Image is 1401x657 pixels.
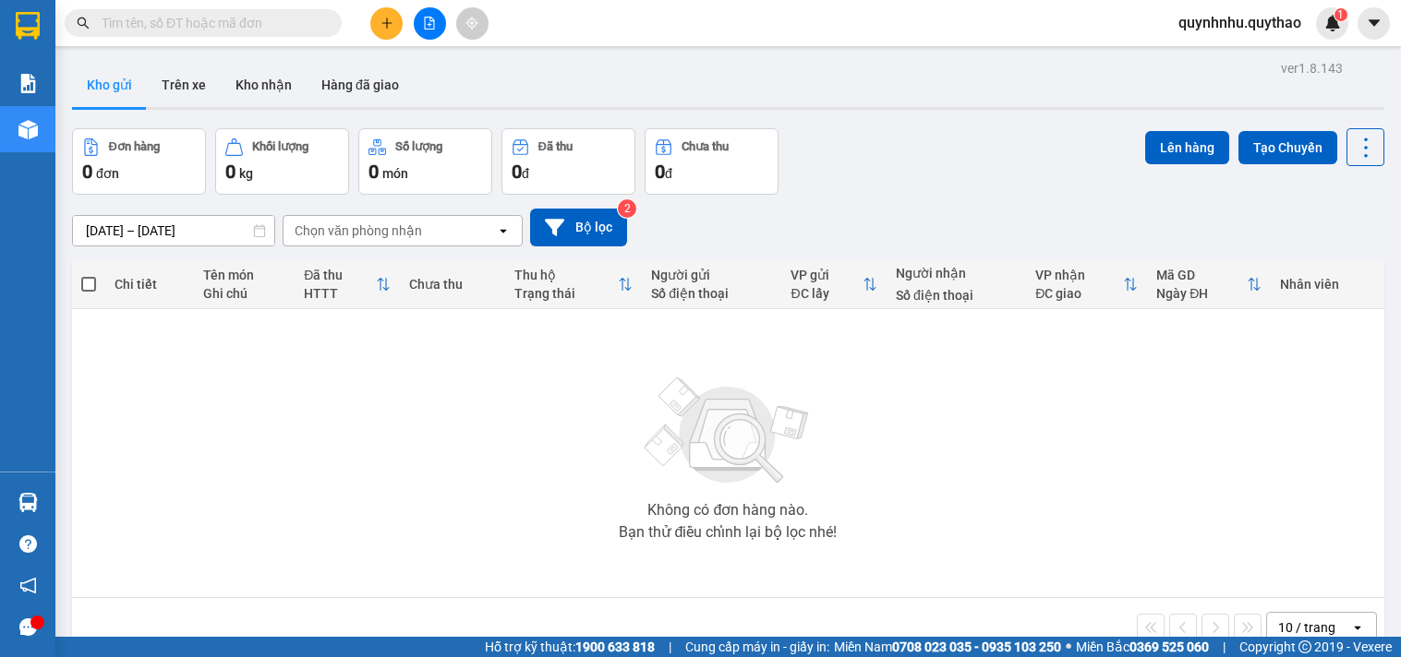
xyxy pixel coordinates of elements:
[82,161,92,183] span: 0
[1337,8,1344,21] span: 1
[685,637,829,657] span: Cung cấp máy in - giấy in:
[1335,8,1347,21] sup: 1
[1350,620,1365,635] svg: open
[618,199,636,218] sup: 2
[530,209,627,246] button: Bộ lọc
[1035,268,1123,282] div: VP nhận
[304,286,376,301] div: HTTT
[682,140,729,153] div: Chưa thu
[307,63,414,107] button: Hàng đã giao
[252,140,308,153] div: Khối lượng
[380,17,393,30] span: plus
[18,74,38,93] img: solution-icon
[1156,286,1247,301] div: Ngày ĐH
[77,17,90,30] span: search
[203,268,285,282] div: Tên món
[239,166,253,181] span: kg
[370,7,403,40] button: plus
[522,166,529,181] span: đ
[896,288,1017,303] div: Số điện thoại
[72,128,206,195] button: Đơn hàng0đơn
[496,223,511,238] svg: open
[1066,643,1071,651] span: ⚪️
[1164,11,1316,34] span: quynhnhu.quythao
[645,128,779,195] button: Chưa thu0đ
[669,637,671,657] span: |
[896,266,1017,281] div: Người nhận
[395,140,442,153] div: Số lượng
[96,166,119,181] span: đơn
[619,525,837,540] div: Bạn thử điều chỉnh lại bộ lọc nhé!
[651,286,772,301] div: Số điện thoại
[512,161,522,183] span: 0
[1223,637,1226,657] span: |
[485,637,655,657] span: Hỗ trợ kỹ thuật:
[781,260,887,309] th: Toggle SortBy
[109,140,160,153] div: Đơn hàng
[1129,639,1209,654] strong: 0369 525 060
[102,13,320,33] input: Tìm tên, số ĐT hoặc mã đơn
[665,166,672,181] span: đ
[538,140,573,153] div: Đã thu
[1280,277,1374,292] div: Nhân viên
[19,577,37,594] span: notification
[18,493,38,512] img: warehouse-icon
[1281,58,1343,78] div: ver 1.8.143
[295,260,400,309] th: Toggle SortBy
[295,221,422,240] div: Chọn văn phòng nhận
[1076,637,1209,657] span: Miền Bắc
[215,128,349,195] button: Khối lượng0kg
[514,286,619,301] div: Trạng thái
[647,503,808,518] div: Không có đơn hàng nào.
[225,161,236,183] span: 0
[18,120,38,139] img: warehouse-icon
[514,268,619,282] div: Thu hộ
[501,128,635,195] button: Đã thu0đ
[651,268,772,282] div: Người gửi
[505,260,643,309] th: Toggle SortBy
[1145,131,1229,164] button: Lên hàng
[414,7,446,40] button: file-add
[892,639,1061,654] strong: 0708 023 035 - 0935 103 250
[465,17,478,30] span: aim
[1298,640,1311,653] span: copyright
[221,63,307,107] button: Kho nhận
[19,618,37,636] span: message
[1366,15,1383,31] span: caret-down
[791,286,863,301] div: ĐC lấy
[1156,268,1247,282] div: Mã GD
[791,268,863,282] div: VP gửi
[304,268,376,282] div: Đã thu
[1147,260,1271,309] th: Toggle SortBy
[203,286,285,301] div: Ghi chú
[575,639,655,654] strong: 1900 633 818
[834,637,1061,657] span: Miền Nam
[655,161,665,183] span: 0
[423,17,436,30] span: file-add
[19,535,37,553] span: question-circle
[1278,618,1335,637] div: 10 / trang
[368,161,379,183] span: 0
[1324,15,1341,31] img: icon-new-feature
[72,63,147,107] button: Kho gửi
[382,166,408,181] span: món
[456,7,489,40] button: aim
[1035,286,1123,301] div: ĐC giao
[358,128,492,195] button: Số lượng0món
[115,277,185,292] div: Chi tiết
[16,12,40,40] img: logo-vxr
[1358,7,1390,40] button: caret-down
[1238,131,1337,164] button: Tạo Chuyến
[147,63,221,107] button: Trên xe
[635,366,820,496] img: svg+xml;base64,PHN2ZyBjbGFzcz0ibGlzdC1wbHVnX19zdmciIHhtbG5zPSJodHRwOi8vd3d3LnczLm9yZy8yMDAwL3N2Zy...
[409,277,496,292] div: Chưa thu
[1026,260,1147,309] th: Toggle SortBy
[73,216,274,245] input: Select a date range.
